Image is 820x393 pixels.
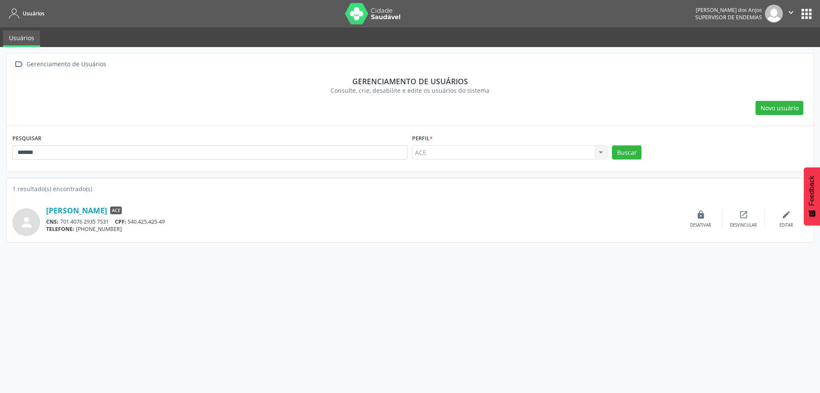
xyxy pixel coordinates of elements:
a:  Gerenciamento de Usuários [12,58,108,71]
label: Perfil [412,132,433,145]
span: CNS: [46,218,59,225]
div: [PERSON_NAME] dos Anjos [695,6,762,14]
div: Gerenciamento de Usuários [25,58,108,71]
span: CPF: [115,218,126,225]
div: 1 resultado(s) encontrado(s) [12,184,808,193]
button:  [783,5,799,23]
i:  [12,58,25,71]
button: Novo usuário [756,101,803,115]
button: Buscar [612,145,641,160]
div: Gerenciamento de usuários [18,77,802,86]
div: [PHONE_NUMBER] [46,225,679,233]
i: open_in_new [739,210,748,219]
i:  [786,8,796,17]
img: img [765,5,783,23]
div: Desvincular [730,222,757,228]
a: [PERSON_NAME] [46,206,107,215]
button: Feedback - Mostrar pesquisa [804,167,820,225]
i: person [19,215,34,230]
div: Desativar [690,222,711,228]
label: PESQUISAR [12,132,41,145]
span: Supervisor de Endemias [695,14,762,21]
i: lock [696,210,706,219]
span: ACE [110,207,122,214]
button: apps [799,6,814,21]
a: Usuários [3,30,40,47]
i: edit [782,210,791,219]
div: Editar [779,222,793,228]
div: Consulte, crie, desabilite e edite os usuários do sistema [18,86,802,95]
span: Feedback [808,176,816,206]
a: Usuários [6,6,44,21]
span: Usuários [23,10,44,17]
span: Novo usuário [761,103,799,112]
span: TELEFONE: [46,225,74,233]
div: 701 4076 2935 7531 540.425.425-49 [46,218,679,225]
